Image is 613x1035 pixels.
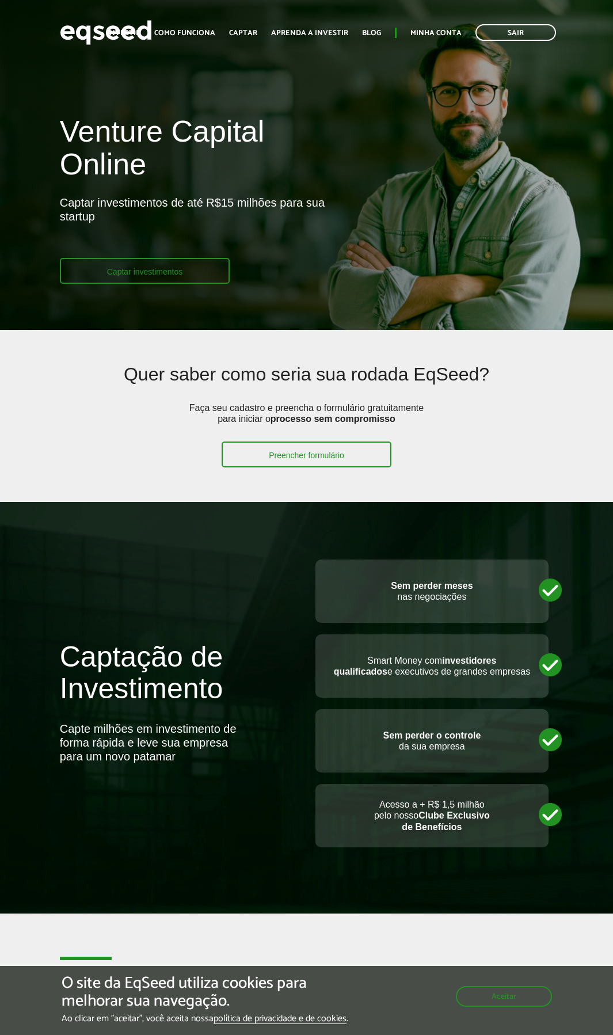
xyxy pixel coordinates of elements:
strong: Clube Exclusivo de Benefícios [402,811,490,831]
a: Captar investimentos [60,258,230,284]
strong: Sem perder o controle [383,730,481,740]
a: Sair [475,24,556,41]
p: Acesso a + R$ 1,5 milhão pelo nosso [327,799,538,832]
a: Captar [229,29,257,37]
h5: O site da EqSeed utiliza cookies para melhorar sua navegação. [62,975,356,1010]
a: Minha conta [410,29,462,37]
div: Capte milhões em investimento de forma rápida e leve sua empresa para um novo patamar [60,722,244,763]
a: Investir [107,29,140,37]
h1: Venture Capital Online [60,115,349,187]
strong: Sem perder meses [391,581,473,591]
a: Como funciona [154,29,215,37]
p: nas negociações [327,580,538,602]
a: Blog [362,29,381,37]
p: Smart Money com e executivos de grandes empresas [327,655,538,677]
a: política de privacidade e de cookies [214,1014,347,1024]
img: EqSeed [60,17,152,48]
a: Aprenda a investir [271,29,348,37]
p: da sua empresa [327,730,538,752]
h2: Quer saber como seria sua rodada EqSeed? [111,364,502,402]
strong: processo sem compromisso [271,414,395,424]
h2: Captação de Investimento [60,641,298,722]
a: Preencher formulário [222,442,391,467]
p: Captar investimentos de até R$15 milhões para sua startup [60,196,349,258]
button: Aceitar [456,986,552,1007]
p: Faça seu cadastro e preencha o formulário gratuitamente para iniciar o [186,402,428,442]
p: Ao clicar em "aceitar", você aceita nossa . [62,1013,356,1024]
strong: investidores qualificados [334,656,497,676]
